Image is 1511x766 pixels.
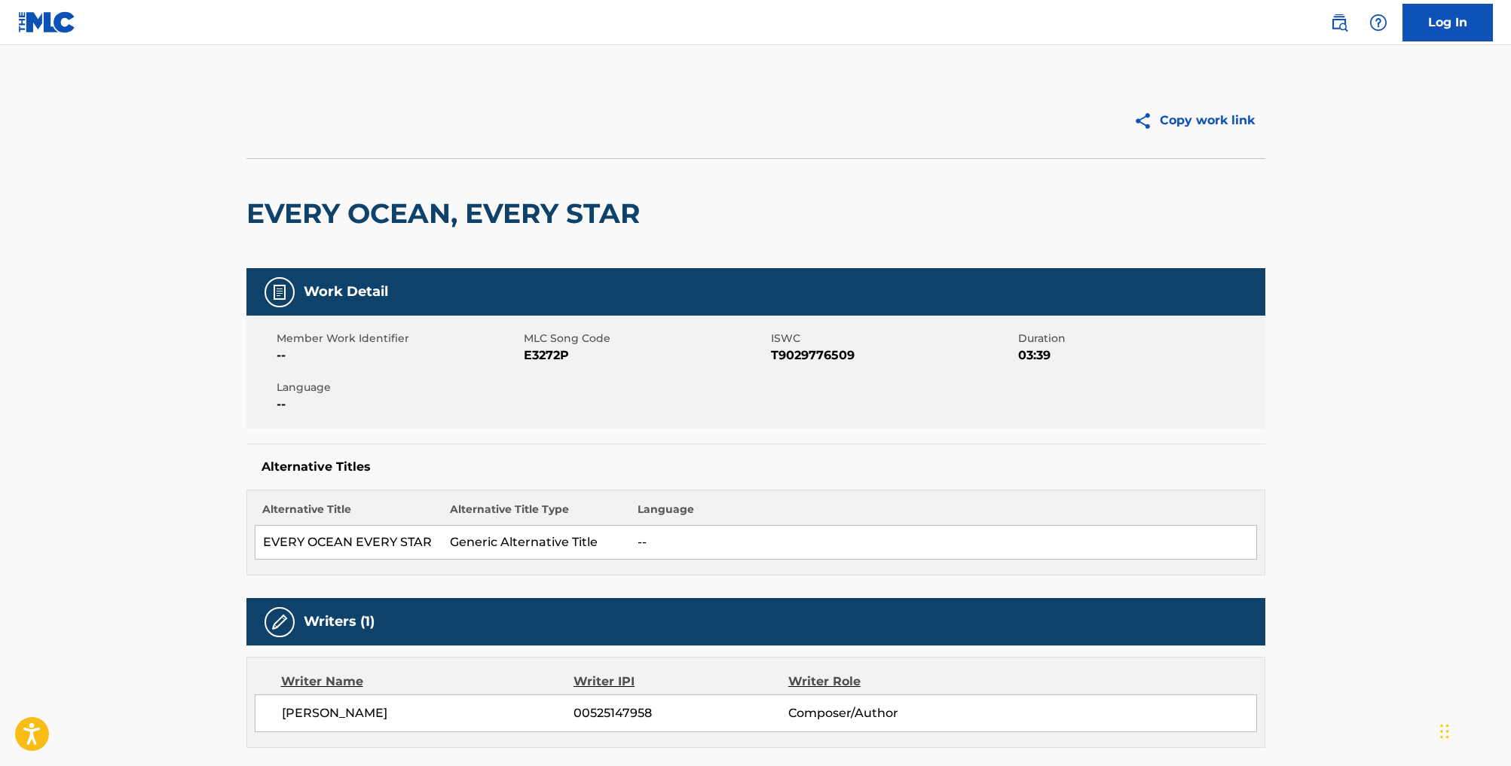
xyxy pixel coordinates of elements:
th: Language [630,502,1256,526]
div: Writer IPI [574,673,788,691]
span: -- [277,346,520,365]
img: search [1330,14,1348,32]
a: Log In [1402,4,1493,41]
span: -- [277,395,520,414]
span: Duration [1018,331,1262,346]
span: Language [277,380,520,395]
img: Copy work link [1133,111,1160,130]
div: Writer Name [281,673,574,691]
td: Generic Alternative Title [442,526,630,560]
span: ISWC [771,331,1014,346]
a: Public Search [1324,8,1354,38]
img: Writers [271,613,289,631]
span: [PERSON_NAME] [282,704,574,722]
span: MLC Song Code [524,331,767,346]
span: 03:39 [1018,346,1262,365]
img: MLC Logo [18,11,76,33]
span: Composer/Author [788,704,983,722]
span: T9029776509 [771,346,1014,365]
iframe: Chat Widget [1436,694,1511,766]
th: Alternative Title Type [442,502,630,526]
span: Member Work Identifier [277,331,520,346]
img: help [1369,14,1387,32]
td: -- [630,526,1256,560]
h5: Alternative Titles [262,459,1250,475]
h5: Work Detail [304,283,388,301]
span: E3272P [524,346,767,365]
div: Drag [1440,709,1449,754]
th: Alternative Title [255,502,442,526]
span: 00525147958 [574,704,788,722]
img: Work Detail [271,283,289,301]
td: EVERY OCEAN EVERY STAR [255,526,442,560]
h2: EVERY OCEAN, EVERY STAR [246,197,647,230]
div: Help [1363,8,1393,38]
h5: Writers (1) [304,613,375,630]
button: Copy work link [1123,102,1265,139]
div: Writer Role [788,673,983,691]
